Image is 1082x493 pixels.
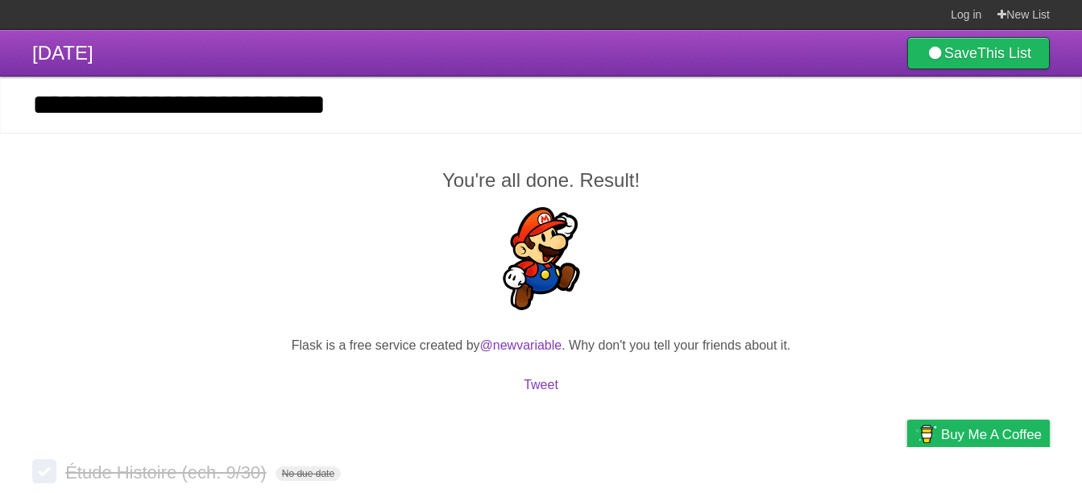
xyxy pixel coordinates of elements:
img: Super Mario [490,207,593,310]
a: @newvariable [480,338,562,352]
img: Buy me a coffee [915,420,937,448]
a: Tweet [524,378,558,391]
span: No due date [276,466,341,481]
a: Buy me a coffee [907,420,1050,449]
span: Étude Histoire (ech. 9/30) [65,462,270,483]
h2: You're all done. Result! [32,166,1050,195]
a: SaveThis List [907,37,1050,69]
span: Buy me a coffee [941,420,1042,449]
p: Flask is a free service created by . Why don't you tell your friends about it. [32,336,1050,355]
b: This List [977,45,1031,61]
label: Done [32,459,56,483]
span: [DATE] [32,42,93,64]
